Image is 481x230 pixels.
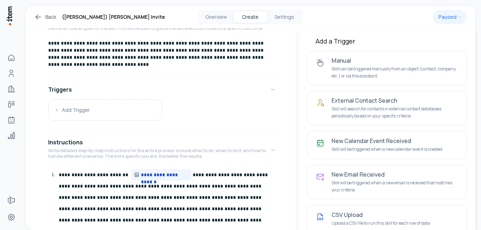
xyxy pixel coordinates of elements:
[48,80,276,99] button: Triggers
[4,82,18,96] a: Companies
[307,51,467,85] button: ManualSkill can be triggered manually from an object (contact, company, etc.) or via the assistant.
[49,100,162,120] button: Add Trigger
[316,37,458,45] h3: Add a Trigger
[332,211,458,218] h4: CSV Upload
[48,25,263,31] p: Define an overall goal for the skill. This will be used to guide the skill execution towards a sp...
[332,97,458,104] h4: External Contact Search
[34,13,56,21] a: Back
[267,11,301,23] button: Settings
[48,148,270,159] p: Write detailed step-by-step instructions for the entire process. Include what to do, when to do i...
[332,171,458,178] h4: New Email Received
[233,11,267,23] button: Create
[6,6,13,26] img: Item Brain Logo
[4,193,18,207] a: Forms
[332,137,458,144] h4: New Calendar Event Received
[48,132,276,168] button: InstructionsWrite detailed step-by-step instructions for the entire process. Include what to do, ...
[4,51,18,65] a: Home
[4,66,18,80] a: People
[332,57,458,64] h4: Manual
[48,85,72,94] h4: Triggers
[4,128,18,143] a: Analytics
[332,179,458,193] p: Skill will be triggered when a new email is received that matches your criteria
[48,99,276,126] div: Triggers
[48,138,83,146] h4: Instructions
[332,105,458,119] p: Skill will search for contacts in external contact databases periodically based on your specific ...
[332,220,458,227] p: Upload a CSV file to run this skill for each row of data
[4,210,18,224] a: Settings
[307,165,467,199] button: New Email ReceivedSkill will be triggered when a new email is received that matches your criteria
[199,11,233,23] button: Overview
[4,97,18,111] a: Deals
[62,13,165,21] h1: ([PERSON_NAME]) [PERSON_NAME] Invite
[332,65,458,79] p: Skill can be triggered manually from an object (contact, company, etc.) or via the assistant.
[4,113,18,127] a: Agents
[332,146,458,153] p: Skill will be triggered when a new calendar event is created
[48,40,276,74] div: GoalDefine an overall goal for the skill. This will be used to guide the skill execution towards ...
[307,131,467,159] button: New Calendar Event ReceivedSkill will be triggered when a new calendar event is created
[307,91,467,125] button: External Contact SearchSkill will search for contacts in external contact databases periodically ...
